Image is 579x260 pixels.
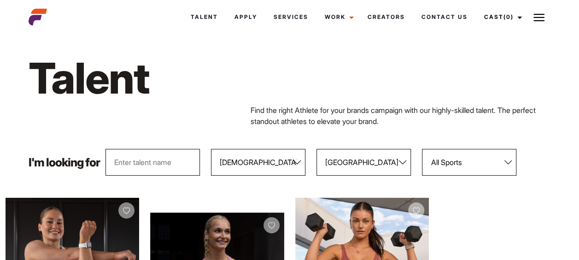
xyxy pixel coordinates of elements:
a: Work [316,5,359,30]
span: (0) [503,13,514,20]
a: Contact Us [413,5,476,30]
img: cropped-aefm-brand-fav-22-square.png [29,8,47,26]
a: Creators [359,5,413,30]
input: Enter talent name [105,149,200,176]
a: Talent [182,5,226,30]
img: Burger icon [533,12,544,23]
a: Apply [226,5,265,30]
h1: Talent [29,52,328,105]
a: Cast(0) [476,5,527,30]
p: I'm looking for [29,157,100,168]
p: Find the right Athlete for your brands campaign with our highly-skilled talent. The perfect stand... [251,105,550,127]
a: Services [265,5,316,30]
